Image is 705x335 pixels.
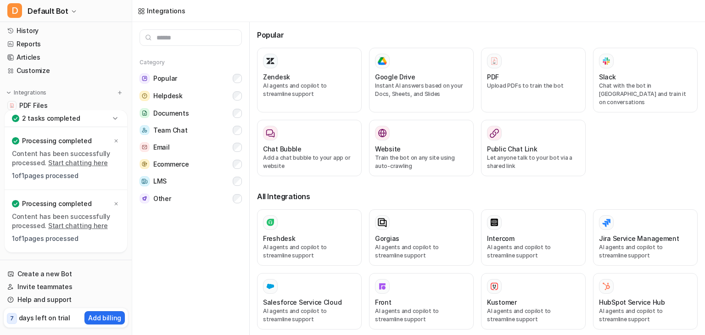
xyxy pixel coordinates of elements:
h3: All Integrations [257,191,698,202]
img: PDF [490,56,499,65]
button: Public Chat LinkLet anyone talk to your bot via a shared link [481,120,586,176]
button: FreshdeskAI agents and copilot to streamline support [257,209,362,266]
p: Processing completed [22,199,91,208]
button: OtherOther [140,190,242,207]
a: Invite teammates [4,280,128,293]
a: Articles [4,51,128,64]
img: Website [378,128,387,138]
img: PDF Files [9,103,15,108]
h3: Gorgias [375,234,399,243]
span: D [7,3,22,18]
p: days left on trial [19,313,70,323]
p: AI agents and copilot to streamline support [263,243,356,260]
img: Google Drive [378,57,387,65]
button: FrontFrontAI agents and copilot to streamline support [369,273,474,329]
h3: Google Drive [375,72,415,82]
h3: Slack [599,72,616,82]
p: 1 of 1 pages processed [12,171,120,180]
h3: Zendesk [263,72,290,82]
span: Popular [153,74,177,83]
img: Popular [140,73,150,84]
img: Email [140,142,150,152]
button: SlackSlackChat with the bot in [GEOGRAPHIC_DATA] and train it on conversations [593,48,698,112]
button: GorgiasAI agents and copilot to streamline support [369,209,474,266]
button: HelpdeskHelpdesk [140,87,242,105]
h3: Kustomer [487,297,517,307]
a: Integrations [138,6,185,16]
p: AI agents and copilot to streamline support [599,307,692,324]
button: Salesforce Service Cloud Salesforce Service CloudAI agents and copilot to streamline support [257,273,362,329]
p: Add billing [88,313,121,323]
a: Start chatting here [48,222,108,229]
p: AI agents and copilot to streamline support [487,243,580,260]
span: Team Chat [153,126,187,135]
img: Kustomer [490,282,499,291]
p: Upload PDFs to train the bot [487,82,580,90]
p: Chat with the bot in [GEOGRAPHIC_DATA] and train it on conversations [599,82,692,106]
button: EmailEmail [140,139,242,156]
p: Let anyone talk to your bot via a shared link [487,154,580,170]
button: KustomerKustomerAI agents and copilot to streamline support [481,273,586,329]
h3: Chat Bubble [263,144,302,154]
p: AI agents and copilot to streamline support [487,307,580,324]
p: AI agents and copilot to streamline support [375,307,468,324]
p: AI agents and copilot to streamline support [599,243,692,260]
button: Google DriveGoogle DriveInstant AI answers based on your Docs, Sheets, and Slides [369,48,474,112]
p: AI agents and copilot to streamline support [263,82,356,98]
div: Integrations [147,6,185,16]
a: Customize [4,64,128,77]
h3: Jira Service Management [599,234,679,243]
p: AI agents and copilot to streamline support [263,307,356,324]
p: Processing completed [22,136,91,145]
span: Default Bot [28,5,68,17]
img: Front [378,282,387,291]
a: Help and support [4,293,128,306]
button: Jira Service ManagementAI agents and copilot to streamline support [593,209,698,266]
button: LMSLMS [140,173,242,190]
img: Slack [602,56,611,66]
p: Integrations [14,89,46,96]
button: HubSpot Service HubHubSpot Service HubAI agents and copilot to streamline support [593,273,698,329]
h3: Public Chat Link [487,144,537,154]
p: 2 tasks completed [22,114,80,123]
span: Email [153,143,170,152]
img: LMS [140,176,150,186]
img: menu_add.svg [117,89,123,96]
p: 1 of 1 pages processed [12,234,120,243]
h3: HubSpot Service Hub [599,297,665,307]
h3: Freshdesk [263,234,295,243]
span: PDF Files [19,101,47,110]
p: AI agents and copilot to streamline support [375,243,468,260]
a: Start chatting here [48,159,108,167]
button: WebsiteWebsiteTrain the bot on any site using auto-crawling [369,120,474,176]
button: PopularPopular [140,70,242,87]
span: Other [153,194,171,203]
button: Chat BubbleAdd a chat bubble to your app or website [257,120,362,176]
h3: Website [375,144,401,154]
span: Documents [153,109,189,118]
button: Team ChatTeam Chat [140,122,242,139]
a: Reports [4,38,128,50]
p: Content has been successfully processed. [12,149,120,167]
h3: Salesforce Service Cloud [263,297,341,307]
img: HubSpot Service Hub [602,282,611,291]
p: Instant AI answers based on your Docs, Sheets, and Slides [375,82,468,98]
h3: Intercom [487,234,515,243]
button: PDFPDFUpload PDFs to train the bot [481,48,586,112]
h3: PDF [487,72,499,82]
button: IntercomAI agents and copilot to streamline support [481,209,586,266]
h3: Front [375,297,392,307]
img: Helpdesk [140,91,150,101]
a: PDF FilesPDF Files [4,99,128,112]
img: Salesforce Service Cloud [266,282,275,291]
button: DocumentsDocuments [140,105,242,122]
span: Ecommerce [153,160,189,169]
p: Content has been successfully processed. [12,212,120,230]
h5: Category [140,59,242,66]
img: Team Chat [140,125,150,135]
span: Helpdesk [153,91,183,100]
button: ZendeskAI agents and copilot to streamline support [257,48,362,112]
p: Add a chat bubble to your app or website [263,154,356,170]
p: Train the bot on any site using auto-crawling [375,154,468,170]
button: Integrations [4,88,49,97]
